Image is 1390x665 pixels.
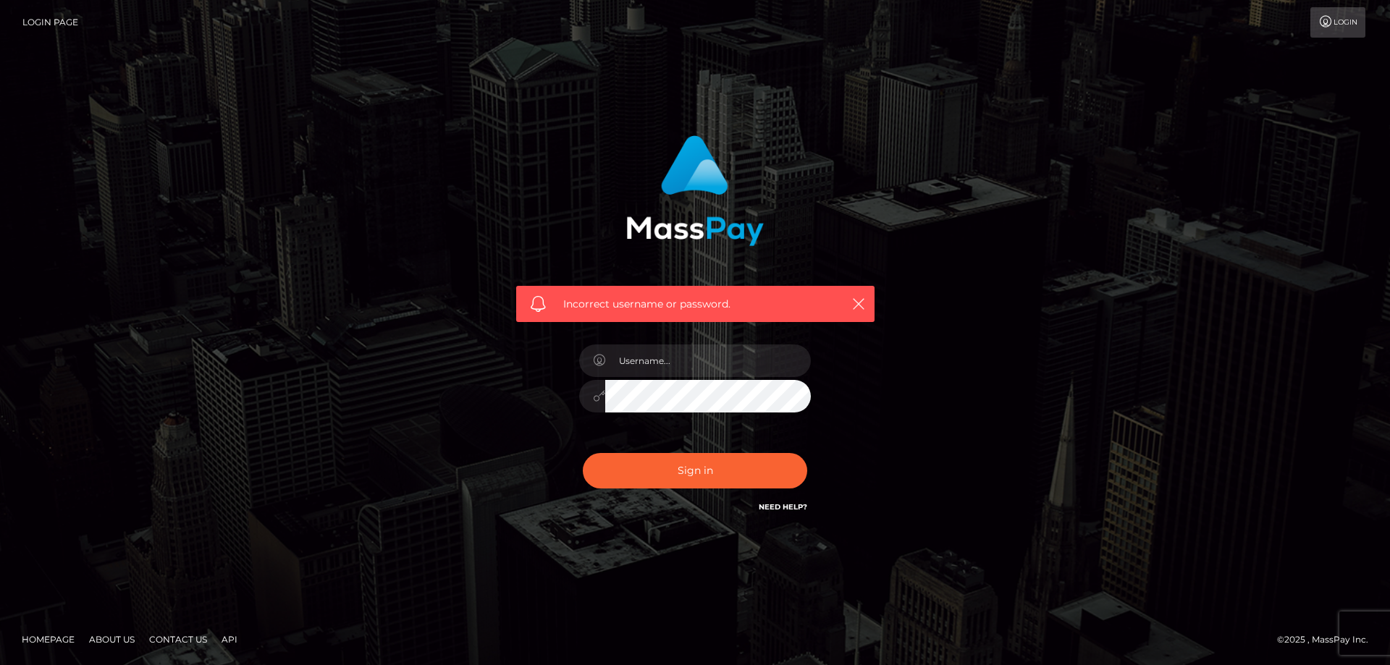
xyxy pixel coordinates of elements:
[143,628,213,651] a: Contact Us
[605,344,811,377] input: Username...
[563,297,827,312] span: Incorrect username or password.
[759,502,807,512] a: Need Help?
[1310,7,1365,38] a: Login
[216,628,243,651] a: API
[626,135,764,246] img: MassPay Login
[22,7,78,38] a: Login Page
[16,628,80,651] a: Homepage
[583,453,807,488] button: Sign in
[83,628,140,651] a: About Us
[1277,632,1379,648] div: © 2025 , MassPay Inc.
